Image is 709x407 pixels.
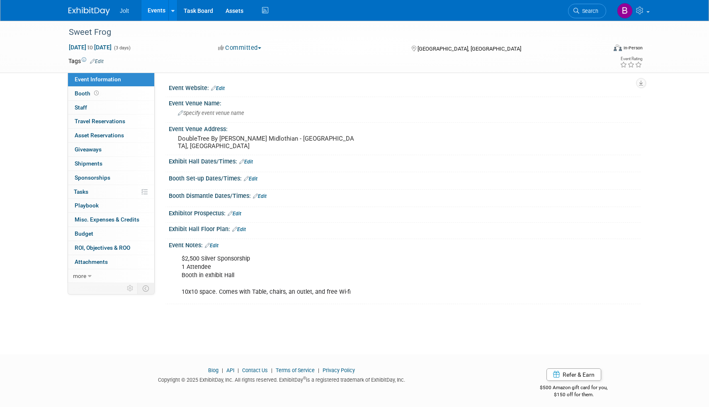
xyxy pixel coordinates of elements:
span: Staff [75,104,87,111]
a: Edit [253,193,267,199]
a: Misc. Expenses & Credits [68,213,154,227]
span: Booth [75,90,100,97]
a: Travel Reservations [68,115,154,128]
div: Copyright © 2025 ExhibitDay, Inc. All rights reserved. ExhibitDay is a registered trademark of Ex... [68,374,495,384]
span: (3 days) [113,45,131,51]
span: [GEOGRAPHIC_DATA], [GEOGRAPHIC_DATA] [418,46,521,52]
div: Exhibitor Prospectus: [169,207,641,218]
div: Booth Dismantle Dates/Times: [169,190,641,200]
span: Asset Reservations [75,132,124,139]
span: Misc. Expenses & Credits [75,216,139,223]
div: $2,500 Silver Sponsorship 1 Attendee Booth in exhibit Hall 10x10 space. Comes with Table, chairs,... [176,251,549,300]
div: Sweet Frog [66,25,594,40]
a: Tasks [68,185,154,199]
span: more [73,273,86,279]
div: Booth Set-up Dates/Times: [169,172,641,183]
a: Terms of Service [276,367,315,373]
img: Brooke Valderrama [617,3,633,19]
span: Tasks [74,188,88,195]
a: Edit [211,85,225,91]
a: Refer & Earn [546,368,601,381]
span: Attachments [75,258,108,265]
pre: DoubleTree By [PERSON_NAME] Midlothian - [GEOGRAPHIC_DATA], [GEOGRAPHIC_DATA] [178,135,356,150]
a: Booth [68,87,154,100]
img: ExhibitDay [68,7,110,15]
div: Event Venue Name: [169,97,641,107]
span: Search [579,8,598,14]
div: Event Format [557,43,643,56]
a: Edit [232,227,246,232]
div: $500 Amazon gift card for you, [507,379,641,398]
td: Toggle Event Tabs [138,283,155,294]
td: Tags [68,57,104,65]
div: Event Notes: [169,239,641,250]
span: Event Information [75,76,121,83]
div: Event Rating [620,57,642,61]
span: | [316,367,321,373]
div: Event Website: [169,82,641,93]
span: | [220,367,225,373]
span: Shipments [75,160,102,167]
a: more [68,269,154,283]
a: Search [568,4,606,18]
sup: ® [303,376,306,380]
td: Personalize Event Tab Strip [123,283,138,294]
a: Edit [90,58,104,64]
a: API [226,367,234,373]
a: Budget [68,227,154,241]
a: Shipments [68,157,154,171]
span: Giveaways [75,146,102,153]
a: Edit [244,176,257,182]
span: Sponsorships [75,174,110,181]
div: Event Venue Address: [169,123,641,133]
a: Contact Us [242,367,268,373]
span: | [269,367,274,373]
span: Budget [75,230,93,237]
div: Exhibit Hall Dates/Times: [169,155,641,166]
a: Edit [239,159,253,165]
a: Privacy Policy [323,367,355,373]
div: Exhibit Hall Floor Plan: [169,223,641,234]
a: Playbook [68,199,154,212]
div: In-Person [623,45,643,51]
a: Giveaways [68,143,154,156]
a: Event Information [68,73,154,86]
a: Asset Reservations [68,129,154,142]
a: Sponsorships [68,171,154,185]
span: ROI, Objectives & ROO [75,244,130,251]
span: | [236,367,241,373]
a: Edit [228,211,241,217]
span: Playbook [75,202,99,209]
span: Travel Reservations [75,118,125,124]
span: to [86,44,94,51]
button: Committed [215,44,265,52]
a: ROI, Objectives & ROO [68,241,154,255]
a: Attachments [68,255,154,269]
a: Blog [208,367,219,373]
span: Specify event venue name [178,110,244,116]
span: [DATE] [DATE] [68,44,112,51]
a: Edit [205,243,219,249]
a: Staff [68,101,154,115]
span: Booth not reserved yet [92,90,100,96]
img: Format-Inperson.png [614,44,622,51]
span: Jolt [120,7,129,14]
div: $150 off for them. [507,391,641,398]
